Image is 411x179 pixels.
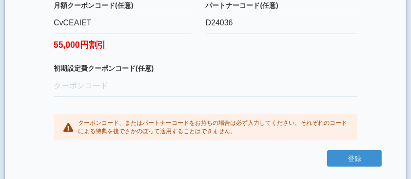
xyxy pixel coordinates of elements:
label: 55,000円割引 [54,34,191,51]
label: 月額クーポンコード(任意) [54,0,191,10]
p: クーポンコード、またはパートナーコードをお持ちの場合は必ず入力してください。それぞれのコードによる特典を後でさかのぼって適用することはできません。 [78,119,348,136]
label: パートナーコード(任意) [206,0,358,10]
label: 初期設定費クーポンコード(任意) [54,63,357,73]
input: クーポンコード [54,76,357,97]
input: 必要な方のみご記入ください [206,13,358,34]
input: クーポンコード [54,13,191,34]
button: 登録 [327,150,382,167]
